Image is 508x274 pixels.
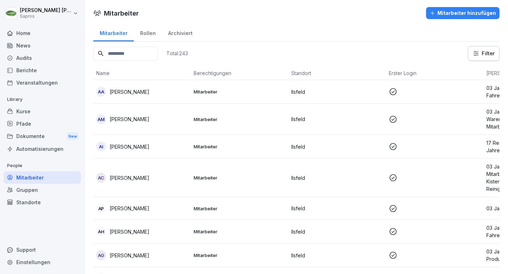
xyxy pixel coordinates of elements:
[20,14,72,19] p: Sapros
[110,252,149,259] p: [PERSON_NAME]
[4,143,81,155] a: Automatisierungen
[426,7,499,19] button: Mitarbeiter hinzufügen
[291,115,383,123] p: Ilsfeld
[291,228,383,235] p: Ilsfeld
[191,67,288,80] th: Berechtigungen
[162,23,199,41] a: Archiviert
[194,143,286,150] p: Mitarbeiter
[4,76,81,89] a: Veranstaltungen
[291,143,383,150] p: Ilsfeld
[20,7,72,13] p: [PERSON_NAME] [PERSON_NAME]
[96,204,106,213] div: AP
[93,67,191,80] th: Name
[468,46,499,61] button: Filter
[4,64,81,76] a: Berichte
[96,142,106,152] div: AI
[110,174,149,182] p: [PERSON_NAME]
[110,115,149,123] p: [PERSON_NAME]
[96,173,106,183] div: AC
[4,52,81,64] a: Audits
[473,50,495,57] div: Filter
[194,205,286,212] p: Mitarbeiter
[4,94,81,105] p: Library
[96,114,106,124] div: AM
[194,228,286,235] p: Mitarbeiter
[291,88,383,96] p: Ilsfeld
[291,174,383,182] p: Ilsfeld
[4,130,81,143] div: Dokumente
[166,50,188,57] p: Total: 243
[194,116,286,122] p: Mitarbeiter
[4,130,81,143] a: DokumenteNew
[194,89,286,95] p: Mitarbeiter
[96,250,106,260] div: AG
[4,171,81,184] a: Mitarbeiter
[67,132,79,141] div: New
[194,175,286,181] p: Mitarbeiter
[4,27,81,39] a: Home
[194,252,286,258] p: Mitarbeiter
[93,23,134,41] a: Mitarbeiter
[4,244,81,256] div: Support
[386,67,484,80] th: Erster Login
[110,205,149,212] p: [PERSON_NAME]
[4,196,81,209] a: Standorte
[291,205,383,212] p: Ilsfeld
[96,87,106,97] div: AA
[291,252,383,259] p: Ilsfeld
[4,105,81,118] a: Kurse
[288,67,386,80] th: Standort
[4,184,81,196] a: Gruppen
[110,143,149,150] p: [PERSON_NAME]
[134,23,162,41] a: Rollen
[4,256,81,268] a: Einstellungen
[110,228,149,235] p: [PERSON_NAME]
[110,88,149,96] p: [PERSON_NAME]
[4,39,81,52] a: News
[104,8,139,18] h1: Mitarbeiter
[4,160,81,171] p: People
[4,118,81,130] a: Pfade
[430,9,496,17] div: Mitarbeiter hinzufügen
[96,227,106,236] div: AH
